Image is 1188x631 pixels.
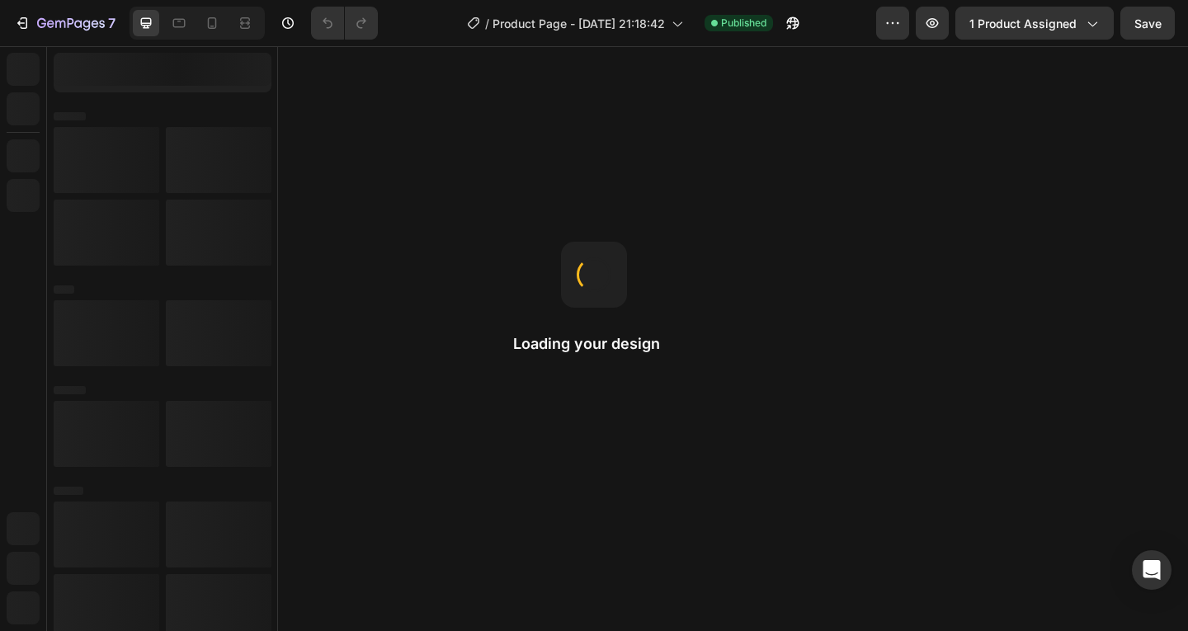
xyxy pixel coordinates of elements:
[1134,16,1162,31] span: Save
[513,334,675,354] h2: Loading your design
[1120,7,1175,40] button: Save
[1132,550,1171,590] div: Open Intercom Messenger
[493,15,665,32] span: Product Page - [DATE] 21:18:42
[721,16,766,31] span: Published
[955,7,1114,40] button: 1 product assigned
[311,7,378,40] div: Undo/Redo
[7,7,123,40] button: 7
[485,15,489,32] span: /
[108,13,115,33] p: 7
[969,15,1077,32] span: 1 product assigned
